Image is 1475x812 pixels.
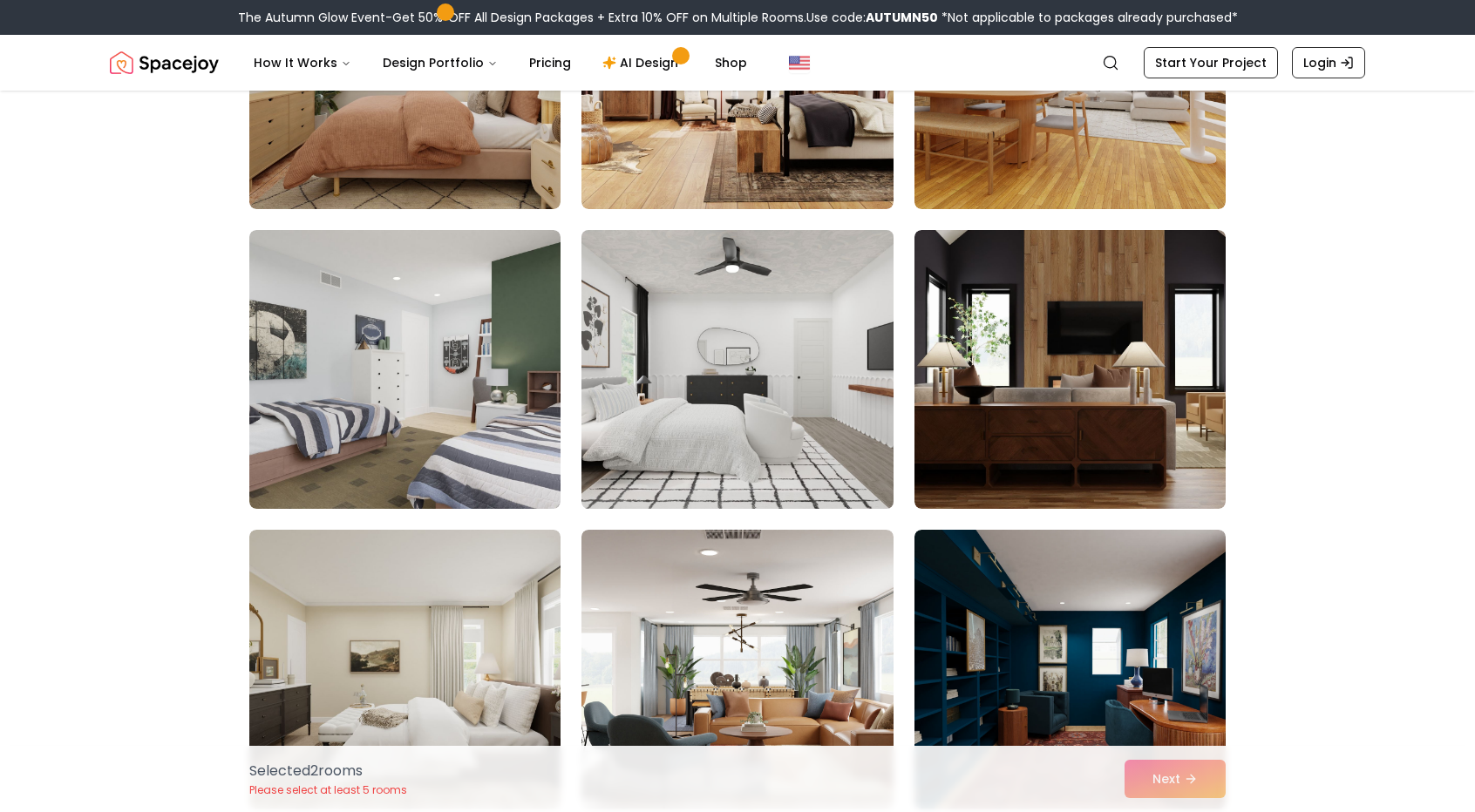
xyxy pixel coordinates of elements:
[1144,47,1278,78] a: Start Your Project
[249,530,561,809] img: Room room-40
[110,45,219,80] a: Spacejoy
[240,45,365,80] button: How It Works
[581,530,893,809] img: Room room-41
[866,9,938,26] b: AUTUMN50
[914,530,1226,809] img: Room room-42
[110,35,1365,91] nav: Global
[789,52,810,73] img: United States
[240,45,761,80] nav: Main
[938,9,1238,26] span: *Not applicable to packages already purchased*
[914,230,1226,509] img: Room room-39
[110,45,219,80] img: Spacejoy Logo
[588,45,697,80] a: AI Design
[249,761,407,782] p: Selected 2 room s
[249,230,561,509] img: Room room-37
[574,223,901,516] img: Room room-38
[806,9,938,26] span: Use code:
[515,45,585,80] a: Pricing
[1292,47,1365,78] a: Login
[249,783,407,797] p: Please select at least 5 rooms
[701,45,761,80] a: Shop
[238,9,1238,26] div: The Autumn Glow Event-Get 50% OFF All Design Packages + Extra 10% OFF on Multiple Rooms.
[369,45,512,80] button: Design Portfolio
